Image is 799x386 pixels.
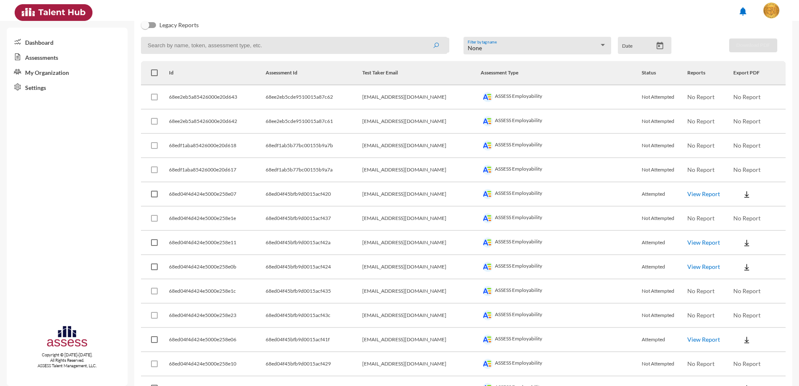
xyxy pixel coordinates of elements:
[362,182,480,207] td: [EMAIL_ADDRESS][DOMAIN_NAME]
[169,85,265,110] td: 68ee2eb5a85426000e20d643
[481,207,642,231] td: ASSESS Employability
[687,166,714,173] span: No Report
[7,34,128,49] a: Dashboard
[7,79,128,95] a: Settings
[687,190,720,197] a: View Report
[266,110,363,134] td: 68ee2eb5cde9510015a87c61
[481,182,642,207] td: ASSESS Employability
[266,85,363,110] td: 68ee2eb5cde9510015a87c62
[266,158,363,182] td: 68edf1ab5b77bc00155b9a7a
[169,61,265,85] th: Id
[481,110,642,134] td: ASSESS Employability
[266,255,363,279] td: 68ed04f45bfb9d0015acf424
[733,93,761,100] span: No Report
[362,158,480,182] td: [EMAIL_ADDRESS][DOMAIN_NAME]
[362,231,480,255] td: [EMAIL_ADDRESS][DOMAIN_NAME]
[169,352,265,376] td: 68ed04f4d424e5000e258e10
[266,61,363,85] th: Assessment Id
[642,182,688,207] td: Attempted
[642,231,688,255] td: Attempted
[738,6,748,16] mat-icon: notifications
[169,134,265,158] td: 68edf1aba85426000e20d618
[169,110,265,134] td: 68ee2eb5a85426000e20d642
[481,61,642,85] th: Assessment Type
[642,255,688,279] td: Attempted
[687,215,714,222] span: No Report
[687,239,720,246] a: View Report
[362,279,480,304] td: [EMAIL_ADDRESS][DOMAIN_NAME]
[687,93,714,100] span: No Report
[481,231,642,255] td: ASSESS Employability
[266,182,363,207] td: 68ed04f45bfb9d0015acf420
[729,38,777,52] button: Download PDF
[481,255,642,279] td: ASSESS Employability
[481,85,642,110] td: ASSESS Employability
[362,304,480,328] td: [EMAIL_ADDRESS][DOMAIN_NAME]
[169,207,265,231] td: 68ed04f4d424e5000e258e1e
[687,118,714,125] span: No Report
[687,287,714,294] span: No Report
[169,255,265,279] td: 68ed04f4d424e5000e258e0b
[169,279,265,304] td: 68ed04f4d424e5000e258e1c
[481,134,642,158] td: ASSESS Employability
[642,279,688,304] td: Not Attempted
[7,352,128,368] p: Copyright © [DATE]-[DATE]. All Rights Reserved. ASSESS Talent Management, LLC.
[362,134,480,158] td: [EMAIL_ADDRESS][DOMAIN_NAME]
[642,352,688,376] td: Not Attempted
[362,61,480,85] th: Test Taker Email
[733,166,761,173] span: No Report
[169,158,265,182] td: 68edf1aba85426000e20d617
[642,328,688,352] td: Attempted
[362,255,480,279] td: [EMAIL_ADDRESS][DOMAIN_NAME]
[733,142,761,149] span: No Report
[141,37,447,54] input: Search by name, token, assessment type, etc.
[653,41,667,50] button: Open calendar
[687,142,714,149] span: No Report
[169,182,265,207] td: 68ed04f4d424e5000e258e07
[642,134,688,158] td: Not Attempted
[687,312,714,319] span: No Report
[7,49,128,64] a: Assessments
[642,158,688,182] td: Not Attempted
[642,304,688,328] td: Not Attempted
[642,110,688,134] td: Not Attempted
[169,304,265,328] td: 68ed04f4d424e5000e258e23
[481,279,642,304] td: ASSESS Employability
[733,215,761,222] span: No Report
[266,231,363,255] td: 68ed04f45bfb9d0015acf42a
[266,279,363,304] td: 68ed04f45bfb9d0015acf435
[169,231,265,255] td: 68ed04f4d424e5000e258e11
[362,110,480,134] td: [EMAIL_ADDRESS][DOMAIN_NAME]
[687,263,720,270] a: View Report
[642,61,688,85] th: Status
[159,20,199,30] span: Legacy Reports
[733,287,761,294] span: No Report
[362,85,480,110] td: [EMAIL_ADDRESS][DOMAIN_NAME]
[362,328,480,352] td: [EMAIL_ADDRESS][DOMAIN_NAME]
[266,352,363,376] td: 68ed04f45bfb9d0015acf429
[687,336,720,343] a: View Report
[481,304,642,328] td: ASSESS Employability
[266,207,363,231] td: 68ed04f45bfb9d0015acf437
[266,328,363,352] td: 68ed04f45bfb9d0015acf41f
[468,44,482,51] span: None
[266,304,363,328] td: 68ed04f45bfb9d0015acf43c
[733,61,786,85] th: Export PDF
[362,207,480,231] td: [EMAIL_ADDRESS][DOMAIN_NAME]
[46,325,88,351] img: assesscompany-logo.png
[733,118,761,125] span: No Report
[169,328,265,352] td: 68ed04f4d424e5000e258e06
[733,312,761,319] span: No Report
[736,42,770,48] span: Download PDF
[642,207,688,231] td: Not Attempted
[362,352,480,376] td: [EMAIL_ADDRESS][DOMAIN_NAME]
[642,85,688,110] td: Not Attempted
[687,360,714,367] span: No Report
[687,61,733,85] th: Reports
[481,158,642,182] td: ASSESS Employability
[266,134,363,158] td: 68edf1ab5b77bc00155b9a7b
[481,328,642,352] td: ASSESS Employability
[733,360,761,367] span: No Report
[7,64,128,79] a: My Organization
[481,352,642,376] td: ASSESS Employability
